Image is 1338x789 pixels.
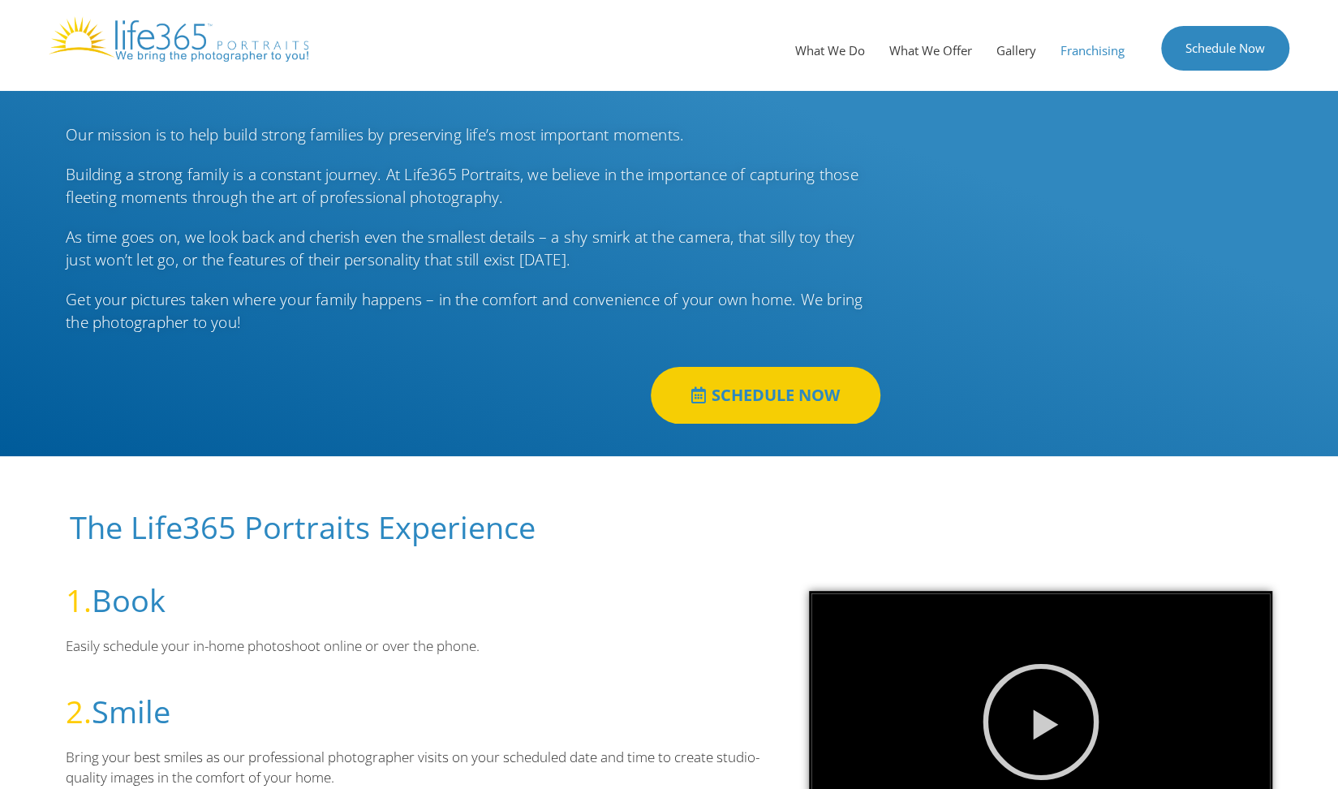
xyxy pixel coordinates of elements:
[66,289,863,334] span: Get your pictures taken where your family happens – in the comfort and convenience of your own ho...
[92,579,166,621] a: Book
[66,748,759,787] span: Bring your best smiles as our professional photographer visits on your scheduled date and time to...
[66,124,684,145] span: Our mission is to help build strong families by preserving life’s most important moments.
[984,26,1048,75] a: Gallery
[66,164,858,209] span: Building a strong family is a constant journey. At Life365 Portraits, we believe in the importanc...
[783,26,877,75] a: What We Do
[92,690,170,732] a: Smile
[712,387,840,403] span: SCHEDULE NOW
[1161,26,1289,71] a: Schedule Now
[66,690,92,732] span: 2.
[66,636,760,657] p: Easily schedule your in-home photoshoot online or over the phone.
[1048,26,1137,75] a: Franchising
[979,662,1101,783] div: Play Video
[877,26,984,75] a: What We Offer
[49,16,308,62] img: Life365
[66,579,92,621] span: 1.
[651,367,880,424] a: SCHEDULE NOW
[66,226,854,271] span: As time goes on, we look back and cherish even the smallest details – a shy smirk at the camera, ...
[70,506,536,548] span: The Life365 Portraits Experience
